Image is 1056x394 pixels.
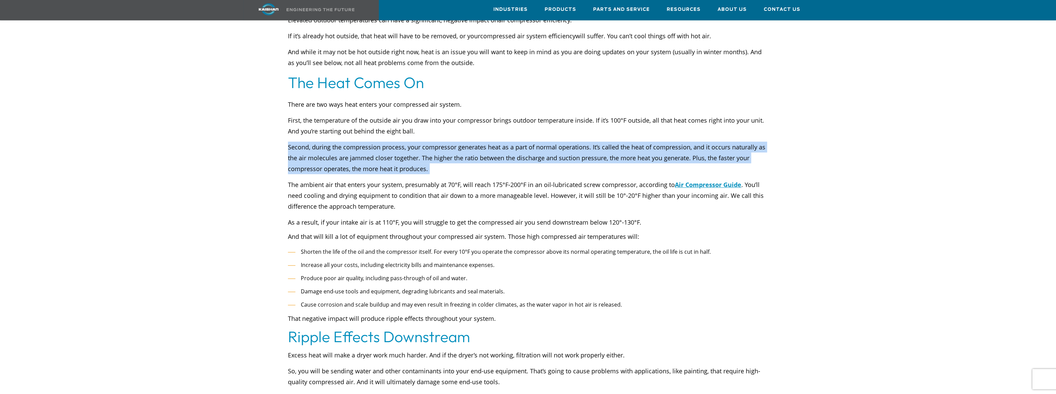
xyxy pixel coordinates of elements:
[288,232,639,241] span: And that will kill a lot of equipment throughout your compressed air system. Those high compresse...
[301,288,505,295] span: Damage end-use tools and equipment, degrading lubricants and seal materials.
[288,32,480,40] span: If it’s already hot outside, that heat will have to be removed, or your
[288,48,762,67] span: And while it may not be hot outside right now, heat is an issue you will want to keep in mind as ...
[764,6,800,14] span: Contact Us
[480,32,575,40] span: compressed air system efficiency
[467,248,711,255] span: F you operate the compressor above its normal operating temperature, the oil life is cut in half.
[718,0,747,19] a: About Us
[288,313,768,324] p: That negative impact will produce ripple effects throughout your system.
[301,301,622,308] span: Cause corrosion and scale buildup and may even result in freezing in colder climates, as the wate...
[288,366,768,387] p: So, you will be sending water and other contaminants into your end-use equipment. That’s going to...
[301,274,467,282] span: Produce poor air quality, including pass-through of oil and water.
[288,350,768,360] p: Excess heat will make a dryer work much harder. And if the dryer’s not working, filtration will n...
[593,6,650,14] span: Parts and Service
[288,99,768,110] p: There are two ways heat enters your compressed air system.
[465,248,467,255] span: °
[243,3,294,15] img: kaishan logo
[593,0,650,19] a: Parts and Service
[287,8,354,11] img: Engineering the future
[718,6,747,14] span: About Us
[764,0,800,19] a: Contact Us
[301,248,465,255] span: Shorten the life of the oil and the compressor itself. For every 10
[288,73,768,92] h2: The Heat Comes On
[575,32,711,40] span: will suffer. You can’t cool things off with hot air.
[545,0,576,19] a: Products
[667,6,701,14] span: Resources
[545,6,576,14] span: Products
[675,181,741,189] a: Air Compressor Guide
[493,0,528,19] a: Industries
[288,327,768,346] h2: Ripple Effects Downstream
[288,179,768,212] p: The ambient air that enters your system, presumably at 70°F, will reach 175°F-200°F in an oil-lub...
[301,261,494,269] span: Increase all your costs, including electricity bills and maintenance expenses.
[288,142,768,174] p: Second, during the compression process, your compressor generates heat as a part of normal operat...
[667,0,701,19] a: Resources
[288,217,768,228] p: As a result, if your intake air is at 110°F, you will struggle to get the compressed air you send...
[493,6,528,14] span: Industries
[288,115,768,137] p: First, the temperature of the outside air you draw into your compressor brings outdoor temperatur...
